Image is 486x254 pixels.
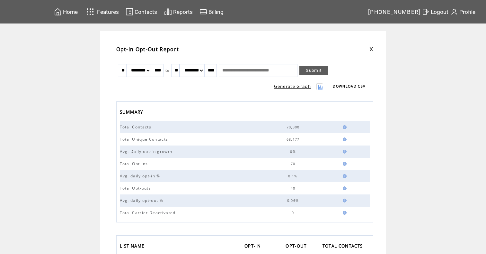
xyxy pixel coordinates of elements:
img: contacts.svg [126,8,133,16]
span: Profile [459,9,475,15]
img: exit.svg [422,8,429,16]
span: Billing [208,9,224,15]
span: TOTAL CONTACTS [323,241,365,252]
span: Avg. daily opt-in % [120,173,162,179]
span: OPT-OUT [286,241,308,252]
a: Submit [299,66,328,75]
span: Total Carrier Deactivated [120,210,177,215]
a: Generate Graph [274,83,311,89]
a: Profile [449,7,476,17]
img: help.gif [341,211,347,215]
span: Avg. Daily opt-in growth [120,149,174,154]
img: profile.svg [450,8,458,16]
img: help.gif [341,137,347,141]
a: OPT-OUT [286,241,310,252]
span: Contacts [135,9,157,15]
a: Contacts [125,7,158,17]
span: 68,177 [287,137,301,142]
span: 0 [292,211,296,215]
span: to [165,68,170,73]
img: features.svg [85,6,96,17]
a: LIST NAME [120,241,148,252]
span: 40 [291,186,297,191]
span: Total Opt-outs [120,185,153,191]
span: 70,300 [287,125,301,129]
span: Home [63,9,78,15]
img: home.svg [54,8,62,16]
span: Logout [431,9,448,15]
img: creidtcard.svg [199,8,207,16]
span: SUMMARY [120,108,145,118]
span: Total Unique Contacts [120,136,170,142]
span: 0% [290,149,297,154]
img: help.gif [341,125,347,129]
a: Features [84,5,120,18]
a: Billing [199,7,225,17]
img: help.gif [341,174,347,178]
span: Total Opt-ins [120,161,150,166]
span: 0.06% [287,198,301,203]
img: chart.svg [164,8,172,16]
img: help.gif [341,186,347,190]
a: OPT-IN [244,241,264,252]
img: help.gif [341,199,347,202]
a: Home [53,7,79,17]
span: Total Contacts [120,124,153,130]
img: help.gif [341,162,347,166]
span: Reports [173,9,193,15]
a: Reports [163,7,194,17]
span: [PHONE_NUMBER] [368,9,421,15]
a: TOTAL CONTACTS [323,241,366,252]
span: 0.1% [288,174,299,178]
img: help.gif [341,150,347,154]
a: Logout [421,7,449,17]
span: Opt-In Opt-Out Report [116,46,179,53]
span: LIST NAME [120,241,146,252]
span: 70 [291,162,297,166]
span: Avg. daily opt-out % [120,198,165,203]
a: DOWNLOAD CSV [333,84,365,89]
span: OPT-IN [244,241,262,252]
span: Features [97,9,119,15]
